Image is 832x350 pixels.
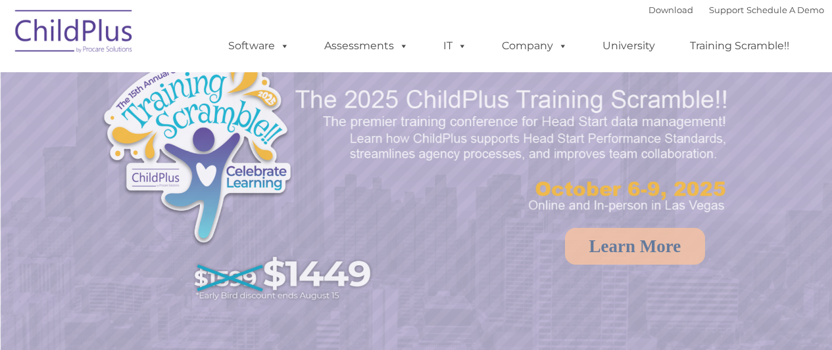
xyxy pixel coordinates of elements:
font: | [648,5,824,15]
a: University [589,33,668,59]
a: Software [215,33,303,59]
a: Learn More [565,228,706,265]
a: Support [709,5,744,15]
a: Company [489,33,581,59]
img: ChildPlus by Procare Solutions [9,1,140,66]
a: Download [648,5,693,15]
a: IT [430,33,480,59]
a: Training Scramble!! [677,33,802,59]
a: Assessments [311,33,422,59]
a: Schedule A Demo [746,5,824,15]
